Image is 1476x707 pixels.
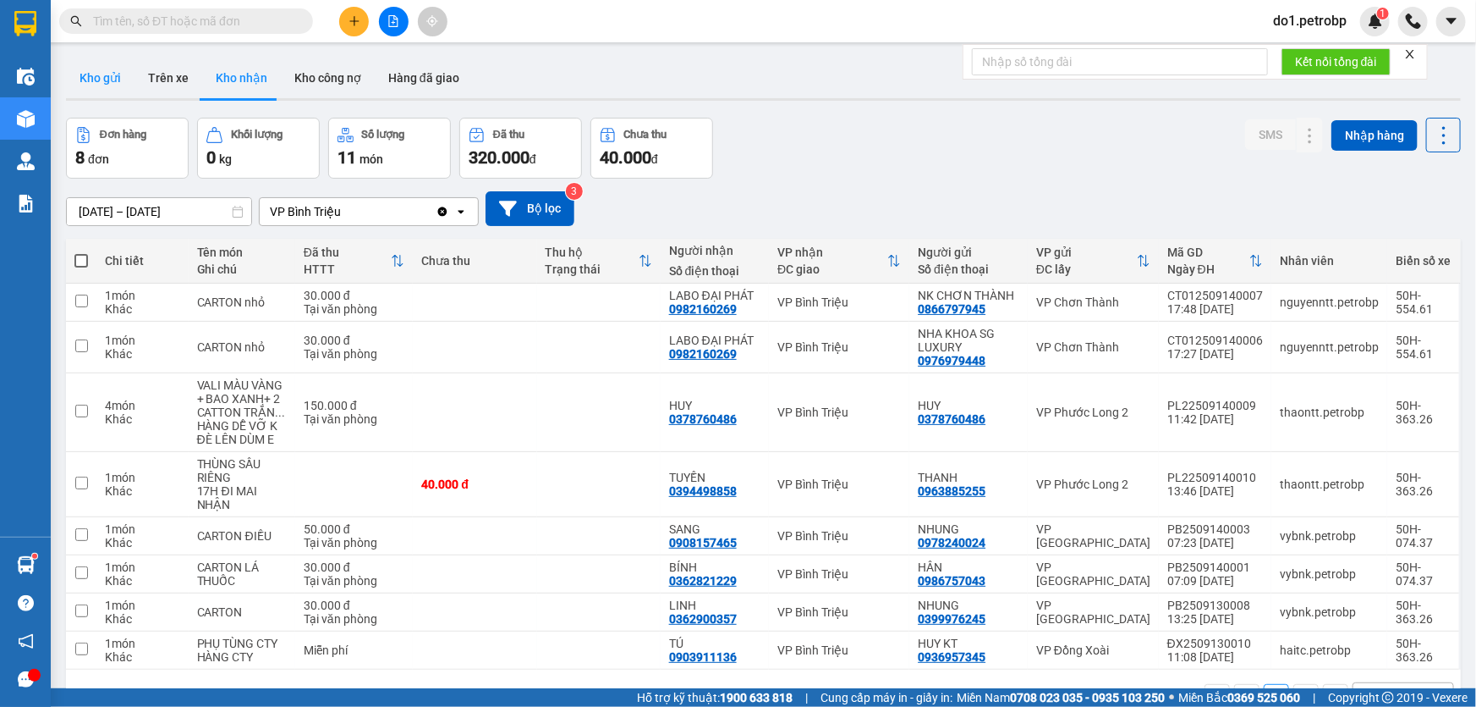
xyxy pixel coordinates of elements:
div: Chưa thu [421,254,528,268]
span: caret-down [1444,14,1459,29]
div: 50H-554.61 [1396,334,1451,361]
div: 50H-363.26 [1396,399,1451,426]
div: 1 món [105,561,180,574]
div: Đã thu [304,246,392,259]
div: 100 / trang [1364,688,1423,705]
img: icon-new-feature [1368,14,1383,29]
sup: 1 [32,554,37,559]
div: LINH [669,599,760,612]
div: VP Bình Triệu [777,529,901,543]
div: Đơn hàng [100,129,146,141]
div: Khác [105,484,180,498]
button: caret-down [1436,7,1466,36]
div: vybnk.petrobp [1280,567,1379,581]
div: HÀNG DỄ VỠ K ĐÈ LÊN DÙM E [197,419,287,446]
div: vybnk.petrobp [1280,529,1379,543]
div: 11:08 [DATE] [1167,650,1263,664]
button: Kho công nợ [281,58,375,98]
div: 0362821229 [669,574,737,588]
div: VP Bình Triệu [777,567,901,581]
div: Tại văn phòng [304,574,405,588]
div: 150.000 đ [304,399,405,412]
span: đ [651,152,658,166]
div: Tại văn phòng [304,302,405,316]
span: đơn [88,152,109,166]
button: Chưa thu40.000đ [590,118,713,179]
div: PHỤ TÙNG CTY [197,637,287,650]
img: solution-icon [17,195,35,213]
div: CARTON nhỏ [197,296,287,309]
div: HÀNG CTY [197,650,287,664]
span: Cung cấp máy in - giấy in: [820,688,952,707]
span: 1 [1380,8,1385,19]
div: 0903911136 [669,650,737,664]
div: CARTON LÁ THUỐC [197,561,287,588]
div: ĐX2509130010 [1167,637,1263,650]
div: LABO ĐẠI PHÁT [669,334,760,347]
div: 0976979448 [918,354,985,367]
svg: open [454,205,468,218]
div: 11:42 [DATE] [1167,412,1263,426]
div: 0362900357 [669,612,737,626]
div: VP gửi [1036,246,1137,259]
div: Khác [105,612,180,626]
div: 4 món [105,399,180,412]
div: 50H-363.26 [1396,471,1451,498]
div: NHUNG [918,522,1019,536]
img: warehouse-icon [17,152,35,170]
div: PL22509140010 [1167,471,1263,484]
button: SMS [1245,119,1296,150]
div: ĐC lấy [1036,262,1137,276]
div: VP Bình Triệu [270,203,341,220]
div: VP Bình Triệu [777,478,901,491]
div: Số lượng [362,129,405,141]
span: 0 [206,147,216,168]
div: Khác [105,412,180,426]
div: 1 món [105,289,180,302]
button: aim [418,7,447,36]
div: THÙNG SẦU RIÊNG [197,457,287,484]
th: Toggle SortBy [295,239,414,284]
div: LABO ĐẠI PHÁT [669,289,760,302]
div: Tại văn phòng [304,412,405,426]
div: Khác [105,574,180,588]
div: NHA KHOA SG LUXURY [918,327,1019,354]
span: kg [219,152,232,166]
div: Khác [105,347,180,361]
div: 13:46 [DATE] [1167,484,1263,498]
div: 0978240024 [918,536,985,550]
span: plus [348,15,360,27]
span: ⚪️ [1169,694,1174,701]
div: 0908157465 [669,536,737,550]
div: 0982160269 [669,347,737,361]
div: Tại văn phòng [304,347,405,361]
div: NK CHƠN THÀNH [918,289,1019,302]
div: 07:23 [DATE] [1167,536,1263,550]
div: 50H-554.61 [1396,289,1451,316]
span: 8 [75,147,85,168]
div: thaontt.petrobp [1280,406,1379,419]
div: 50H-074.37 [1396,522,1451,550]
button: Trên xe [134,58,202,98]
input: Select a date range. [67,198,251,225]
span: Miền Bắc [1178,688,1300,707]
div: VP Phước Long 2 [1036,478,1150,491]
button: Số lượng11món [328,118,451,179]
span: | [1313,688,1315,707]
img: phone-icon [1406,14,1421,29]
div: SANG [669,522,760,536]
span: Kết nối tổng đài [1295,52,1377,71]
span: | [805,688,808,707]
div: 50H-363.26 [1396,599,1451,626]
div: 13:25 [DATE] [1167,612,1263,626]
div: VP Bình Triệu [777,406,901,419]
div: Thu hộ [546,246,639,259]
span: món [359,152,383,166]
div: Số điện thoại [669,264,760,278]
th: Toggle SortBy [1159,239,1271,284]
div: HUY [669,399,760,412]
div: VP nhận [777,246,887,259]
img: warehouse-icon [17,110,35,128]
div: Miễn phí [304,643,405,657]
div: VP Chơn Thành [1036,296,1150,309]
